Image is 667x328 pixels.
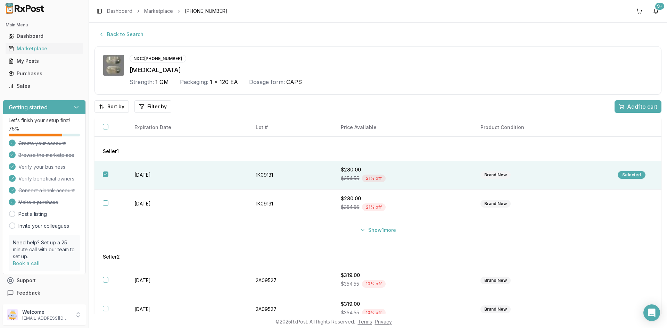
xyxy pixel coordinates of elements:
[341,195,464,202] div: $280.00
[210,78,238,86] span: 1 x 120 EA
[13,239,76,260] p: Need help? Set up a 25 minute call with our team to set up.
[286,78,302,86] span: CAPS
[8,33,80,40] div: Dashboard
[655,3,664,10] div: 9+
[6,30,83,42] a: Dashboard
[480,277,511,284] div: Brand New
[362,175,386,182] div: 21 % off
[247,266,332,295] td: 2A09527
[107,103,124,110] span: Sort by
[18,163,65,170] span: Verify your business
[341,280,359,287] span: $354.55
[615,100,661,113] button: Add1to cart
[126,118,248,137] th: Expiration Date
[180,78,208,86] div: Packaging:
[643,304,660,321] div: Open Intercom Messenger
[103,55,124,76] img: Vascepa 1 GM CAPS
[147,103,167,110] span: Filter by
[3,31,86,42] button: Dashboard
[3,56,86,67] button: My Posts
[6,55,83,67] a: My Posts
[3,81,86,92] button: Sales
[3,43,86,54] button: Marketplace
[126,295,248,324] td: [DATE]
[249,78,285,86] div: Dosage form:
[18,187,75,194] span: Connect a bank account
[7,309,18,320] img: User avatar
[9,103,48,111] h3: Getting started
[247,118,332,137] th: Lot #
[3,287,86,299] button: Feedback
[3,274,86,287] button: Support
[362,309,386,317] div: 10 % off
[247,190,332,218] td: 1K09131
[6,67,83,80] a: Purchases
[8,83,80,90] div: Sales
[627,102,657,111] span: Add 1 to cart
[341,309,359,316] span: $354.55
[22,309,71,316] p: Welcome
[247,161,332,190] td: 1K09131
[185,8,228,15] span: [PHONE_NUMBER]
[94,100,129,113] button: Sort by
[6,42,83,55] a: Marketplace
[375,319,392,325] a: Privacy
[103,253,120,260] span: Seller 2
[341,175,359,182] span: $354.55
[8,70,80,77] div: Purchases
[3,3,47,14] img: RxPost Logo
[144,8,173,15] a: Marketplace
[480,200,511,208] div: Brand New
[130,65,653,75] div: [MEDICAL_DATA]
[618,171,645,179] div: Selected
[332,118,472,137] th: Price Available
[18,175,74,182] span: Verify beneficial owners
[9,125,19,132] span: 75 %
[18,211,47,218] a: Post a listing
[3,68,86,79] button: Purchases
[18,140,66,147] span: Create your account
[341,301,464,308] div: $319.00
[130,55,186,62] div: NDC: [PHONE_NUMBER]
[341,204,359,211] span: $354.55
[341,166,464,173] div: $280.00
[126,190,248,218] td: [DATE]
[8,58,80,65] div: My Posts
[126,266,248,295] td: [DATE]
[6,80,83,92] a: Sales
[126,161,248,190] td: [DATE]
[341,272,464,279] div: $319.00
[134,100,171,113] button: Filter by
[130,78,154,86] div: Strength:
[13,260,40,266] a: Book a call
[94,28,148,41] button: Back to Search
[18,199,58,206] span: Make a purchase
[247,295,332,324] td: 2A09527
[362,203,386,211] div: 21 % off
[18,222,69,229] a: Invite your colleagues
[472,118,609,137] th: Product Condition
[356,224,400,236] button: Show1more
[107,8,228,15] nav: breadcrumb
[480,171,511,179] div: Brand New
[9,117,80,124] p: Let's finish your setup first!
[362,280,386,288] div: 10 % off
[480,305,511,313] div: Brand New
[22,316,71,321] p: [EMAIL_ADDRESS][DOMAIN_NAME]
[650,6,661,17] button: 9+
[6,22,83,28] h2: Main Menu
[155,78,169,86] span: 1 GM
[8,45,80,52] div: Marketplace
[18,152,74,159] span: Browse the marketplace
[17,289,40,296] span: Feedback
[107,8,132,15] a: Dashboard
[358,319,372,325] a: Terms
[103,148,119,155] span: Seller 1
